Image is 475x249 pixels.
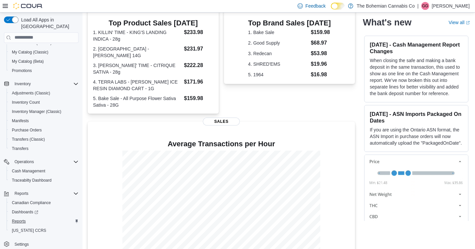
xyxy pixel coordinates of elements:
[7,107,81,116] button: Inventory Manager (Classic)
[9,67,35,75] a: Promotions
[363,17,411,28] h2: What's new
[7,226,81,235] button: [US_STATE] CCRS
[12,68,32,73] span: Promotions
[311,28,331,36] dd: $159.98
[370,111,463,124] h3: [DATE] - ASN Imports Packaged On Dates
[9,176,79,184] span: Traceabilty Dashboard
[93,46,181,59] dt: 2. [GEOGRAPHIC_DATA] - [PERSON_NAME] 14G
[13,3,43,9] img: Cova
[12,240,31,248] a: Settings
[248,29,308,36] dt: 1. Bake Sale
[9,108,79,116] span: Inventory Manager (Classic)
[7,166,81,176] button: Cash Management
[184,94,213,102] dd: $159.98
[12,118,29,124] span: Manifests
[9,176,54,184] a: Traceabilty Dashboard
[15,159,34,164] span: Operations
[9,57,79,65] span: My Catalog (Beta)
[9,167,48,175] a: Cash Management
[9,167,79,175] span: Cash Management
[311,60,331,68] dd: $19.96
[93,29,181,42] dt: 1. KILLIN' TIME - KING'S LANDING INDICA - 28g
[12,109,61,114] span: Inventory Manager (Classic)
[12,80,33,88] button: Inventory
[12,190,31,197] button: Reports
[466,21,470,25] svg: External link
[9,67,79,75] span: Promotions
[15,191,28,196] span: Reports
[12,100,40,105] span: Inventory Count
[12,127,42,133] span: Purchase Orders
[12,209,38,215] span: Dashboards
[9,89,53,97] a: Adjustments (Classic)
[12,158,79,166] span: Operations
[12,59,44,64] span: My Catalog (Beta)
[12,178,51,183] span: Traceabilty Dashboard
[311,39,331,47] dd: $68.97
[9,126,45,134] a: Purchase Orders
[248,71,308,78] dt: 5. 1964
[248,19,331,27] h3: Top Brand Sales [DATE]
[7,176,81,185] button: Traceabilty Dashboard
[9,89,79,97] span: Adjustments (Classic)
[1,157,81,166] button: Operations
[1,239,81,249] button: Settings
[7,66,81,75] button: Promotions
[311,50,331,57] dd: $53.98
[1,189,81,198] button: Reports
[421,2,429,10] div: Givar Gilani
[7,125,81,135] button: Purchase Orders
[7,57,81,66] button: My Catalog (Beta)
[9,227,49,234] a: [US_STATE] CCRS
[9,208,41,216] a: Dashboards
[184,61,213,69] dd: $222.28
[184,45,213,53] dd: $231.97
[15,242,29,247] span: Settings
[18,17,79,30] span: Load All Apps in [GEOGRAPHIC_DATA]
[449,20,470,25] a: View allExternal link
[248,61,308,67] dt: 4. SHRED'EMS
[93,95,181,108] dt: 5. Bake Sale - All Purpose Flower Sativa Sativa - 28G
[9,126,79,134] span: Purchase Orders
[12,137,45,142] span: Transfers (Classic)
[370,41,463,54] h3: [DATE] - Cash Management Report Changes
[12,168,45,174] span: Cash Management
[9,199,79,207] span: Canadian Compliance
[9,145,79,153] span: Transfers
[9,227,79,234] span: Washington CCRS
[9,98,79,106] span: Inventory Count
[9,98,43,106] a: Inventory Count
[12,80,79,88] span: Inventory
[7,135,81,144] button: Transfers (Classic)
[248,50,308,57] dt: 3. Redecan
[93,140,350,148] h4: Average Transactions per Hour
[12,219,26,224] span: Reports
[12,200,51,205] span: Canadian Compliance
[93,19,213,27] h3: Top Product Sales [DATE]
[7,144,81,153] button: Transfers
[15,81,31,87] span: Inventory
[331,3,345,10] input: Dark Mode
[9,48,79,56] span: My Catalog (Classic)
[9,117,31,125] a: Manifests
[93,62,181,75] dt: 3. [PERSON_NAME]' TIME - CITRIQUE SATIVA - 28g
[417,2,419,10] p: |
[7,48,81,57] button: My Catalog (Classic)
[12,228,46,233] span: [US_STATE] CCRS
[9,135,79,143] span: Transfers (Classic)
[422,2,428,10] span: GG
[203,118,240,125] span: Sales
[12,190,79,197] span: Reports
[12,90,50,96] span: Adjustments (Classic)
[9,208,79,216] span: Dashboards
[9,135,47,143] a: Transfers (Classic)
[370,57,463,97] p: When closing the safe and making a bank deposit in the same transaction, this used to show as one...
[184,28,213,36] dd: $233.98
[7,217,81,226] button: Reports
[9,57,47,65] a: My Catalog (Beta)
[12,50,48,55] span: My Catalog (Classic)
[9,199,53,207] a: Canadian Compliance
[432,2,470,10] p: [PERSON_NAME]
[9,108,64,116] a: Inventory Manager (Classic)
[7,116,81,125] button: Manifests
